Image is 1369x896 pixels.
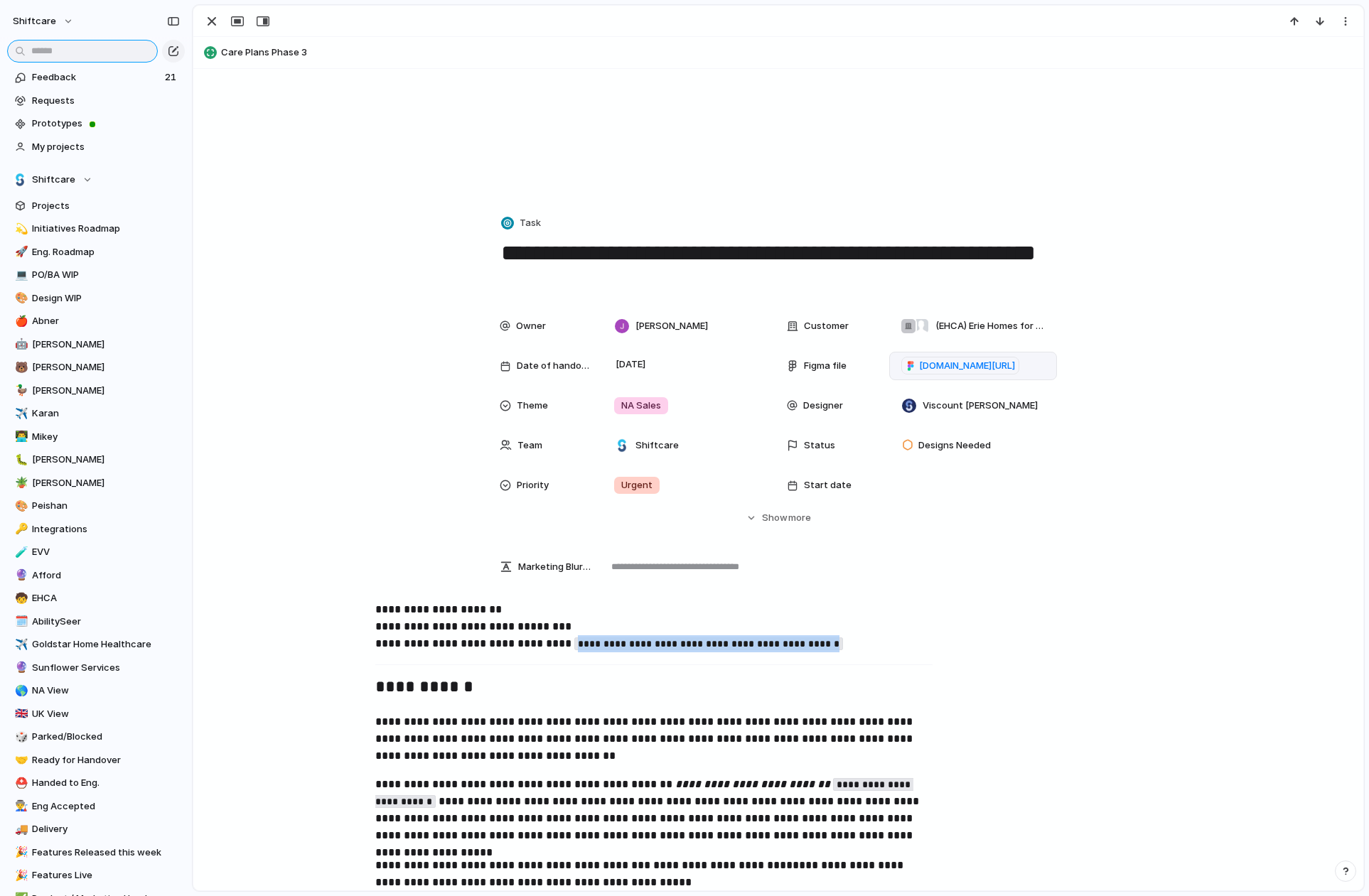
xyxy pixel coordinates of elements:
[7,380,185,401] a: 🦆[PERSON_NAME]
[7,842,185,863] a: 🎉Features Released this week
[13,338,27,352] button: 🤖
[7,242,185,263] a: 🚀Eng. Roadmap
[7,726,185,747] div: 🎲Parked/Blocked
[32,499,180,513] span: Peishan
[15,868,25,884] div: 🎉
[7,634,185,655] a: ✈️Goldstar Home Healthcare
[32,245,180,259] span: Eng. Roadmap
[15,360,25,376] div: 🐻
[13,684,27,698] button: 🌎
[13,522,27,536] button: 🔑
[13,661,27,675] button: 🔮
[13,591,27,605] button: 🧒
[32,868,180,882] span: Features Live
[7,218,185,239] a: 💫Initiatives Roadmap
[13,799,27,814] button: 👨‍🏭
[32,615,180,629] span: AbilitySeer
[200,41,1357,64] button: Care Plans Phase 3
[15,452,25,468] div: 🐛
[7,264,185,286] a: 💻PO/BA WIP
[32,430,180,444] span: Mikey
[517,438,542,453] span: Team
[13,868,27,882] button: 🎉
[32,199,180,213] span: Projects
[7,195,185,217] a: Projects
[15,267,25,284] div: 💻
[15,428,25,445] div: 👨‍💻
[32,591,180,605] span: EHCA
[15,752,25,768] div: 🤝
[7,169,185,190] button: Shiftcare
[32,846,180,860] span: Features Released this week
[32,338,180,352] span: [PERSON_NAME]
[7,495,185,517] a: 🎨Peishan
[13,268,27,282] button: 💻
[32,314,180,328] span: Abner
[32,384,180,398] span: [PERSON_NAME]
[788,511,811,525] span: more
[621,478,653,492] span: Urgent
[13,753,27,767] button: 🤝
[7,611,185,632] a: 🗓️AbilitySeer
[32,522,180,536] span: Integrations
[7,588,185,609] a: 🧒EHCA
[7,113,185,134] a: Prototypes
[15,475,25,491] div: 🪴
[7,426,185,448] a: 👨‍💻Mikey
[7,519,185,540] a: 🔑Integrations
[32,637,180,652] span: Goldstar Home Healthcare
[804,438,835,453] span: Status
[7,819,185,840] div: 🚚Delivery
[13,406,27,421] button: ✈️
[7,90,185,112] a: Requests
[517,359,591,373] span: Date of handover
[7,750,185,771] a: 🤝Ready for Handover
[32,661,180,675] span: Sunflower Services
[13,545,27,559] button: 🧪
[7,311,185,332] a: 🍎Abner
[13,637,27,652] button: ✈️
[32,730,180,744] span: Parked/Blocked
[32,453,180,467] span: [PERSON_NAME]
[923,399,1038,413] span: Viscount [PERSON_NAME]
[13,730,27,744] button: 🎲
[7,334,185,355] a: 🤖[PERSON_NAME]
[13,822,27,836] button: 🚚
[13,430,27,444] button: 👨‍💻
[762,511,788,525] span: Show
[7,796,185,817] div: 👨‍🏭Eng Accepted
[32,684,180,698] span: NA View
[919,359,1015,373] span: [DOMAIN_NAME][URL]
[15,683,25,699] div: 🌎
[918,438,991,453] span: Designs Needed
[32,753,180,767] span: Ready for Handover
[13,453,27,467] button: 🐛
[517,478,549,492] span: Priority
[7,565,185,586] a: 🔮Afford
[32,268,180,282] span: PO/BA WIP
[621,399,661,413] span: NA Sales
[13,615,27,629] button: 🗓️
[7,67,185,88] a: Feedback21
[7,703,185,725] a: 🇬🇧UK View
[7,403,185,424] a: ✈️Karan
[7,680,185,701] a: 🌎NA View
[7,772,185,794] a: ⛑️Handed to Eng.
[15,498,25,514] div: 🎨
[7,657,185,679] div: 🔮Sunflower Services
[498,213,545,234] button: Task
[7,473,185,494] a: 🪴[PERSON_NAME]
[13,314,27,328] button: 🍎
[15,406,25,422] div: ✈️
[32,406,180,421] span: Karan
